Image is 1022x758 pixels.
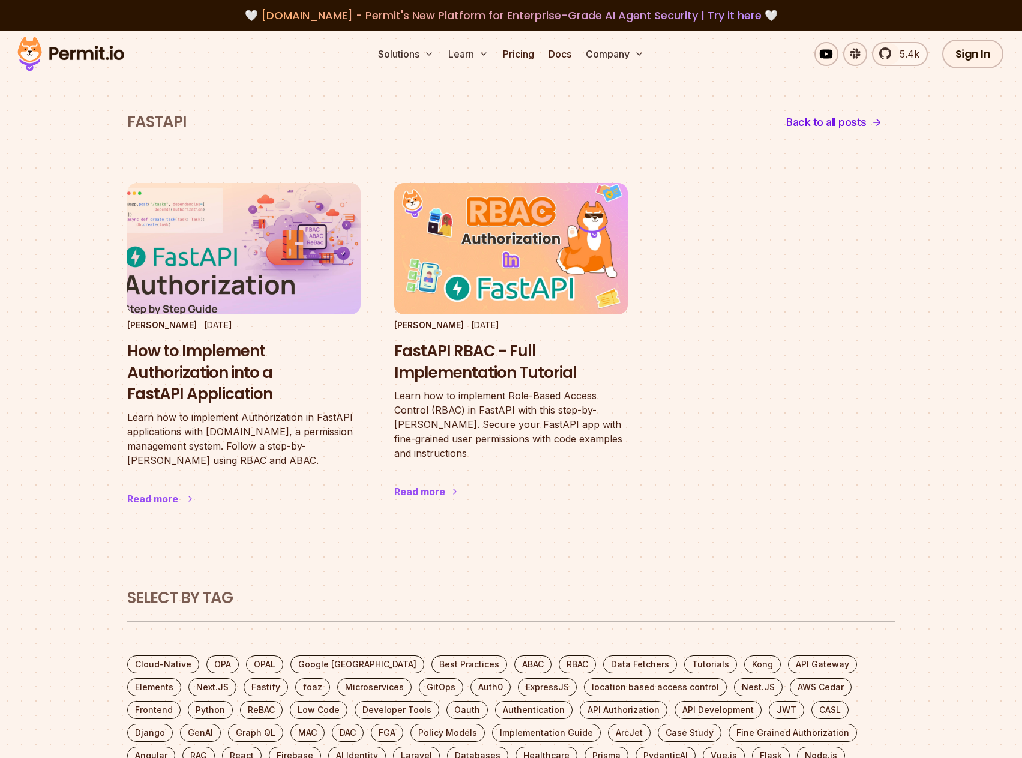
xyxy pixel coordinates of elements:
[559,655,596,673] a: RBAC
[180,724,221,742] a: GenAI
[769,701,804,719] a: JWT
[470,678,511,696] a: Auth0
[228,724,283,742] a: Graph QL
[127,183,361,530] a: How to Implement Authorization into a FastAPI Application[PERSON_NAME][DATE]How to Implement Auth...
[204,320,232,330] time: [DATE]
[244,678,288,696] a: Fastify
[734,678,783,696] a: Nest.JS
[394,183,628,314] img: FastAPI RBAC - Full Implementation Tutorial
[127,724,173,742] a: Django
[12,34,130,74] img: Permit logo
[581,42,649,66] button: Company
[811,701,849,719] a: CASL
[188,678,236,696] a: Next.JS
[729,724,857,742] a: Fine Grained Authorization
[608,724,651,742] a: ArcJet
[788,655,857,673] a: API Gateway
[786,114,867,131] span: Back to all posts
[394,484,445,499] div: Read more
[410,724,485,742] a: Policy Models
[29,7,993,24] div: 🤍 🤍
[394,341,628,384] h3: FastAPI RBAC - Full Implementation Tutorial
[127,655,199,673] a: Cloud-Native
[790,678,852,696] a: AWS Cedar
[544,42,576,66] a: Docs
[892,47,919,61] span: 5.4k
[498,42,539,66] a: Pricing
[603,655,677,673] a: Data Fetchers
[127,410,361,468] p: Learn how to implement Authorization in FastAPI applications with [DOMAIN_NAME], a permission man...
[127,492,178,506] div: Read more
[240,701,283,719] a: ReBAC
[744,655,781,673] a: Kong
[708,8,762,23] a: Try it here
[246,655,283,673] a: OPAL
[675,701,762,719] a: API Development
[446,701,488,719] a: Oauth
[127,319,197,331] p: [PERSON_NAME]
[188,701,233,719] a: Python
[658,724,721,742] a: Case Study
[584,678,727,696] a: location based access control
[127,341,361,405] h3: How to Implement Authorization into a FastAPI Application
[371,724,403,742] a: FGA
[290,724,325,742] a: MAC
[514,655,552,673] a: ABAC
[394,319,464,331] p: [PERSON_NAME]
[419,678,463,696] a: GitOps
[373,42,439,66] button: Solutions
[127,588,895,609] h2: Select by Tag
[431,655,507,673] a: Best Practices
[332,724,364,742] a: DAC
[394,183,628,523] a: FastAPI RBAC - Full Implementation Tutorial [PERSON_NAME][DATE]FastAPI RBAC - Full Implementation...
[518,678,577,696] a: ExpressJS
[443,42,493,66] button: Learn
[495,701,573,719] a: Authentication
[942,40,1004,68] a: Sign In
[684,655,737,673] a: Tutorials
[115,176,372,321] img: How to Implement Authorization into a FastAPI Application
[580,701,667,719] a: API Authorization
[127,112,187,133] h1: FastAPI
[290,655,424,673] a: Google [GEOGRAPHIC_DATA]
[206,655,239,673] a: OPA
[471,320,499,330] time: [DATE]
[872,42,928,66] a: 5.4k
[127,678,181,696] a: Elements
[337,678,412,696] a: Microservices
[355,701,439,719] a: Developer Tools
[492,724,601,742] a: Implementation Guide
[773,108,895,137] a: Back to all posts
[295,678,330,696] a: foaz
[261,8,762,23] span: [DOMAIN_NAME] - Permit's New Platform for Enterprise-Grade AI Agent Security |
[127,701,181,719] a: Frontend
[290,701,347,719] a: Low Code
[394,388,628,460] p: Learn how to implement Role-Based Access Control (RBAC) in FastAPI with this step-by-[PERSON_NAME...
